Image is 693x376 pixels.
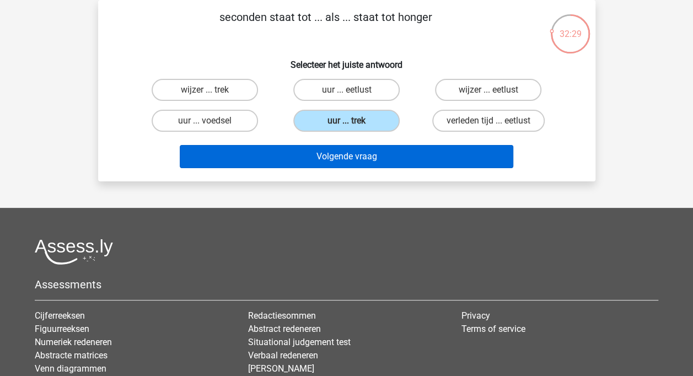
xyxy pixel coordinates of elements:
[435,79,541,101] label: wijzer ... eetlust
[461,310,490,321] a: Privacy
[35,337,112,347] a: Numeriek redeneren
[461,324,525,334] a: Terms of service
[550,13,591,41] div: 32:29
[293,79,400,101] label: uur ... eetlust
[35,324,89,334] a: Figuurreeksen
[35,363,106,374] a: Venn diagrammen
[35,239,113,265] img: Assessly logo
[248,363,314,374] a: [PERSON_NAME]
[35,310,85,321] a: Cijferreeksen
[248,350,318,361] a: Verbaal redeneren
[248,337,351,347] a: Situational judgement test
[116,51,578,70] h6: Selecteer het juiste antwoord
[248,310,316,321] a: Redactiesommen
[180,145,513,168] button: Volgende vraag
[248,324,321,334] a: Abstract redeneren
[35,350,108,361] a: Abstracte matrices
[35,278,658,291] h5: Assessments
[116,9,536,42] p: seconden staat tot ... als ... staat tot honger
[293,110,400,132] label: uur ... trek
[432,110,545,132] label: verleden tijd ... eetlust
[152,79,258,101] label: wijzer ... trek
[152,110,258,132] label: uur ... voedsel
